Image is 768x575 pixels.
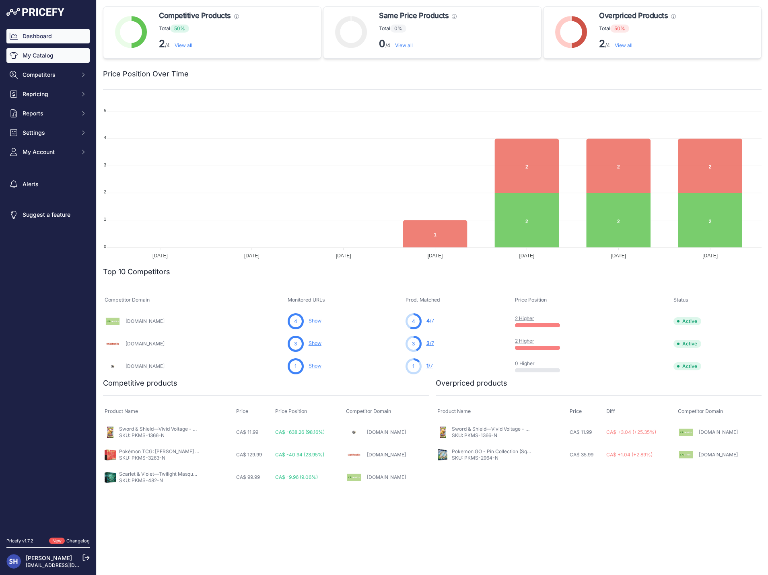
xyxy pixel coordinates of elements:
tspan: [DATE] [244,253,259,259]
span: Price Position [275,408,307,414]
a: [DOMAIN_NAME] [367,452,406,458]
tspan: 0 [104,244,106,249]
tspan: [DATE] [519,253,535,259]
span: Product Name [105,408,138,414]
a: 1/7 [426,363,433,369]
a: Sword & Shield—Vivid Voltage - Booster Pack [452,426,556,432]
p: /4 [379,37,457,50]
a: [DOMAIN_NAME] [367,429,406,435]
span: Diff [606,408,615,414]
a: Show [309,363,321,369]
button: Reports [6,106,90,121]
span: 3 [412,340,415,347]
span: Reports [23,109,75,117]
span: CA$ +3.04 (+25.35%) [606,429,656,435]
a: [DOMAIN_NAME] [699,429,738,435]
p: Total [159,25,239,33]
a: [DOMAIN_NAME] [126,363,165,369]
span: 50% [610,25,629,33]
button: Repricing [6,87,90,101]
span: Price [236,408,248,414]
span: 3 [426,340,430,346]
span: Competitors [23,71,75,79]
a: My Catalog [6,48,90,63]
span: Repricing [23,90,75,98]
a: Sword & Shield—Vivid Voltage - Booster Pack [119,426,223,432]
span: CA$ 11.99 [236,429,258,435]
a: [EMAIL_ADDRESS][DOMAIN_NAME] [26,562,110,568]
p: SKU: PKMS-1366-N [452,432,532,439]
span: Competitor Domain [105,297,150,303]
a: Dashboard [6,29,90,43]
a: View all [615,42,632,48]
a: 2 Higher [515,338,534,344]
tspan: [DATE] [611,253,626,259]
span: Active [673,317,701,325]
a: 2 Higher [515,315,534,321]
span: CA$ -9.96 (9.06%) [275,474,318,480]
h2: Overpriced products [436,378,507,389]
span: 4 [294,318,297,325]
strong: 2 [599,38,605,49]
p: 0 Higher [515,360,566,367]
nav: Sidebar [6,29,90,528]
span: New [49,538,65,544]
a: Show [309,340,321,346]
a: [DOMAIN_NAME] [699,452,738,458]
span: 50% [170,25,189,33]
span: CA$ 129.99 [236,452,262,458]
span: Prod. Matched [406,297,440,303]
span: Competitor Domain [678,408,723,414]
p: /4 [159,37,239,50]
span: 4 [426,318,430,324]
span: 1 [412,363,414,370]
button: My Account [6,145,90,159]
h2: Price Position Over Time [103,68,189,80]
span: Price [570,408,582,414]
p: SKU: PKMS-1366-N [119,432,200,439]
span: 0% [390,25,406,33]
img: Pricefy Logo [6,8,64,16]
strong: 0 [379,38,385,49]
a: 3/7 [426,340,434,346]
a: Suggest a feature [6,207,90,222]
button: Settings [6,125,90,140]
p: /4 [599,37,676,50]
a: Pokemon GO - Pin Collection (Squirtle) [452,448,540,454]
span: Competitive Products [159,10,231,21]
tspan: [DATE] [428,253,443,259]
button: Competitors [6,68,90,82]
h2: Competitive products [103,378,177,389]
a: View all [395,42,413,48]
a: Show [309,318,321,324]
span: CA$ +1.04 (+2.89%) [606,452,653,458]
span: Overpriced Products [599,10,668,21]
span: 3 [294,340,297,347]
p: SKU: PKMS-2964-N [452,455,532,461]
a: [DOMAIN_NAME] [126,341,165,347]
h2: Top 10 Competitors [103,266,170,277]
span: Price Position [515,297,547,303]
p: SKU: PKMS-482-N [119,477,200,484]
span: Monitored URLs [288,297,325,303]
a: View all [175,42,192,48]
tspan: 5 [104,108,106,113]
a: Pokémon TCG: [PERSON_NAME] & Violet | Elite Trainer Box (Koraidon) [119,448,279,454]
a: [DOMAIN_NAME] [367,474,406,480]
span: Product Name [437,408,471,414]
a: 4/7 [426,318,434,324]
span: Competitor Domain [346,408,391,414]
p: Total [379,25,457,33]
tspan: 4 [104,135,106,140]
p: SKU: PKMS-3263-N [119,455,200,461]
tspan: 3 [104,162,106,167]
span: 1 [426,363,428,369]
a: [PERSON_NAME] [26,554,72,561]
tspan: 1 [104,217,106,222]
tspan: [DATE] [702,253,718,259]
tspan: [DATE] [336,253,351,259]
p: Total [599,25,676,33]
a: Alerts [6,177,90,191]
span: Active [673,362,701,370]
a: Scarlet & Violet—Twilight Masquerade | Elite Trainer Box [119,471,248,477]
